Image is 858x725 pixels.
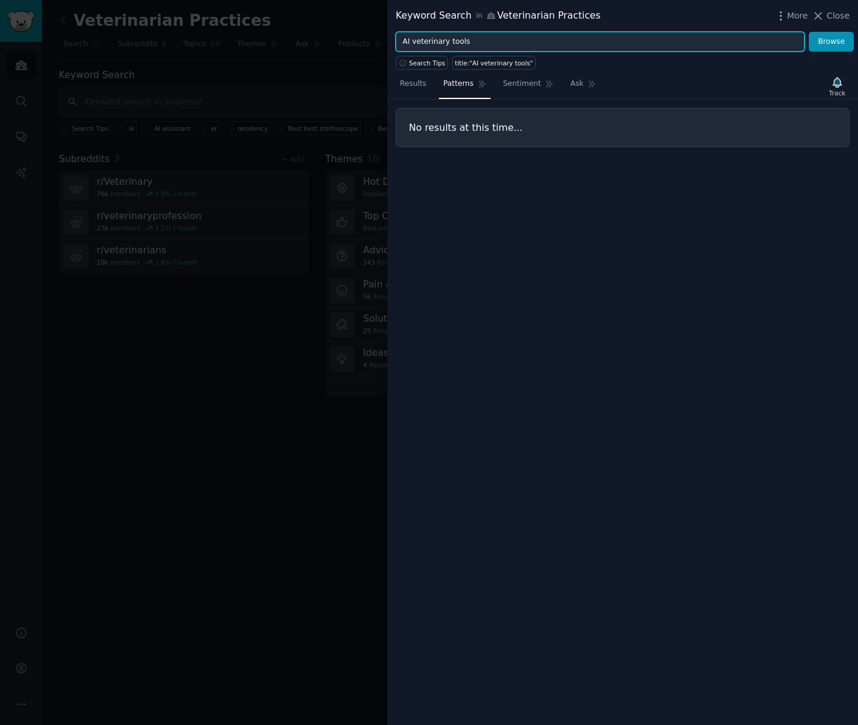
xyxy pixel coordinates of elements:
[503,79,541,89] span: Sentiment
[396,74,431,99] a: Results
[566,74,600,99] a: Ask
[829,89,845,97] div: Track
[775,10,808,22] button: More
[570,79,584,89] span: Ask
[476,11,482,22] span: in
[396,32,805,52] input: Try a keyword related to your business
[409,121,836,134] h3: No results at this time...
[809,32,854,52] button: Browse
[787,10,808,22] span: More
[455,59,533,67] div: title:"AI veterinary tools"
[396,56,448,70] button: Search Tips
[812,10,850,22] button: Close
[499,74,558,99] a: Sentiment
[400,79,426,89] span: Results
[827,10,850,22] span: Close
[825,74,850,99] button: Track
[409,59,446,67] span: Search Tips
[452,56,536,70] a: title:"AI veterinary tools"
[396,8,600,23] div: Keyword Search Veterinarian Practices
[443,79,473,89] span: Patterns
[439,74,490,99] a: Patterns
